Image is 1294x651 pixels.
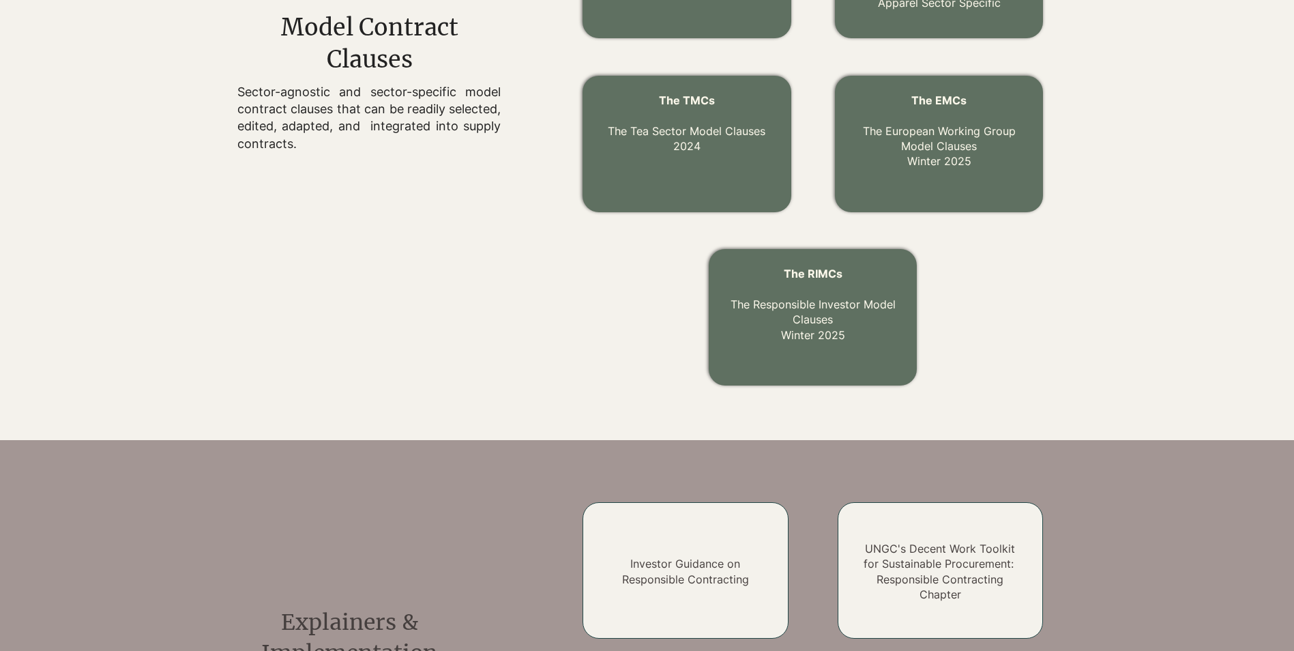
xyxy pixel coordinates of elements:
[911,93,967,107] span: The EMCs
[784,267,842,280] span: The RIMCs
[622,557,749,585] a: Investor Guidance on Responsible Contracting
[863,93,1016,169] a: The EMCs The European Working Group Model ClausesWinter 2025
[237,83,501,152] p: Sector-agnostic and sector-specific model contract clauses that can be readily selected, edited, ...
[659,93,715,107] span: The TMCs
[731,267,896,342] a: The RIMCs The Responsible Investor Model ClausesWinter 2025
[864,542,1017,601] a: UNGC's Decent Work Toolkit for Sustainable Procurement: Responsible Contracting Chapter
[281,13,458,74] span: Model Contract Clauses
[608,93,765,153] a: The TMCs The Tea Sector Model Clauses2024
